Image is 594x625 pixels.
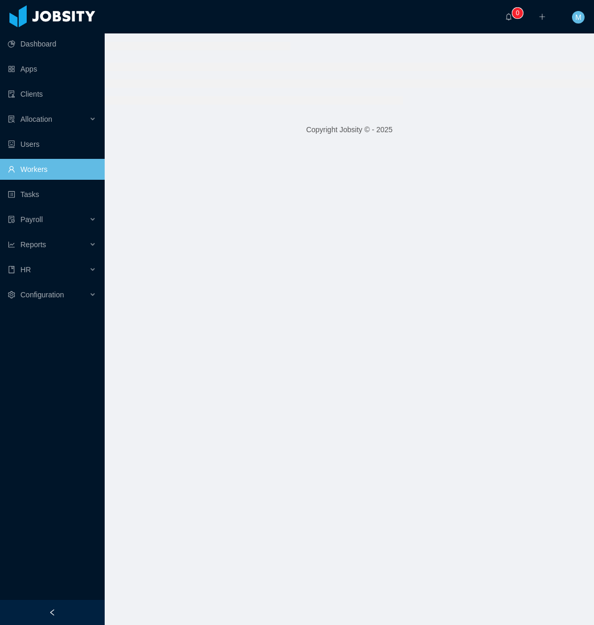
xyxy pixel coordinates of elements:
i: icon: book [8,266,15,273]
i: icon: setting [8,291,15,298]
span: Payroll [20,215,43,224]
span: Reports [20,240,46,249]
span: M [575,11,581,24]
i: icon: solution [8,115,15,123]
footer: Copyright Jobsity © - 2025 [105,112,594,148]
i: icon: file-protect [8,216,15,223]
a: icon: robotUsers [8,134,96,155]
a: icon: profileTasks [8,184,96,205]
a: icon: pie-chartDashboard [8,33,96,54]
span: Configuration [20,291,64,299]
a: icon: appstoreApps [8,59,96,79]
span: HR [20,265,31,274]
span: Allocation [20,115,52,123]
sup: 0 [512,8,523,18]
i: icon: bell [505,13,512,20]
a: icon: auditClients [8,84,96,105]
a: icon: userWorkers [8,159,96,180]
i: icon: line-chart [8,241,15,248]
i: icon: plus [539,13,546,20]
